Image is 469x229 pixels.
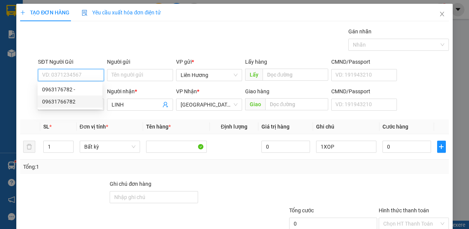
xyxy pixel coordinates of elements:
span: Giao [245,98,265,110]
div: 0963176782 - [42,85,98,94]
span: Lấy hàng [245,59,267,65]
span: TẠO ĐƠN HÀNG [20,9,69,16]
input: Dọc đường [265,98,328,110]
span: close [439,11,445,17]
span: Cước hàng [382,124,408,130]
span: Tổng cước [289,207,314,213]
div: Người nhận [107,87,173,96]
input: VD: Bàn, Ghế [146,141,207,153]
button: delete [23,141,35,153]
div: Người gửi [107,58,173,66]
span: Yêu cầu xuất hóa đơn điện tử [82,9,161,16]
input: Dọc đường [263,69,328,81]
div: SĐT Người Gửi [38,58,104,66]
button: plus [437,141,446,153]
span: plus [438,144,445,150]
span: VP Nhận [176,88,197,94]
input: Ghi Chú [316,141,377,153]
label: Ghi chú đơn hàng [110,181,151,187]
span: Đơn vị tính [80,124,108,130]
span: Bất kỳ [84,141,136,152]
div: VP gửi [176,58,242,66]
span: Lấy [245,69,263,81]
img: icon [82,10,88,16]
span: Sài Gòn [181,99,238,110]
div: CMND/Passport [331,87,397,96]
div: Tổng: 1 [23,163,182,171]
span: Tên hàng [146,124,171,130]
th: Ghi chú [313,119,380,134]
span: plus [20,10,25,15]
span: Giao hàng [245,88,269,94]
input: Ghi chú đơn hàng [110,191,198,203]
div: CMND/Passport [331,58,397,66]
label: Gán nhãn [348,28,371,35]
span: SL [43,124,49,130]
span: Giá trị hàng [261,124,290,130]
span: user-add [162,102,168,108]
input: 0 [261,141,310,153]
span: Liên Hương [181,69,238,81]
div: 09631766782 [38,96,102,108]
button: Close [431,4,453,25]
label: Hình thức thanh toán [379,207,429,213]
span: Định lượng [221,124,247,130]
div: 09631766782 [42,97,98,106]
div: 0963176782 - [38,83,102,96]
